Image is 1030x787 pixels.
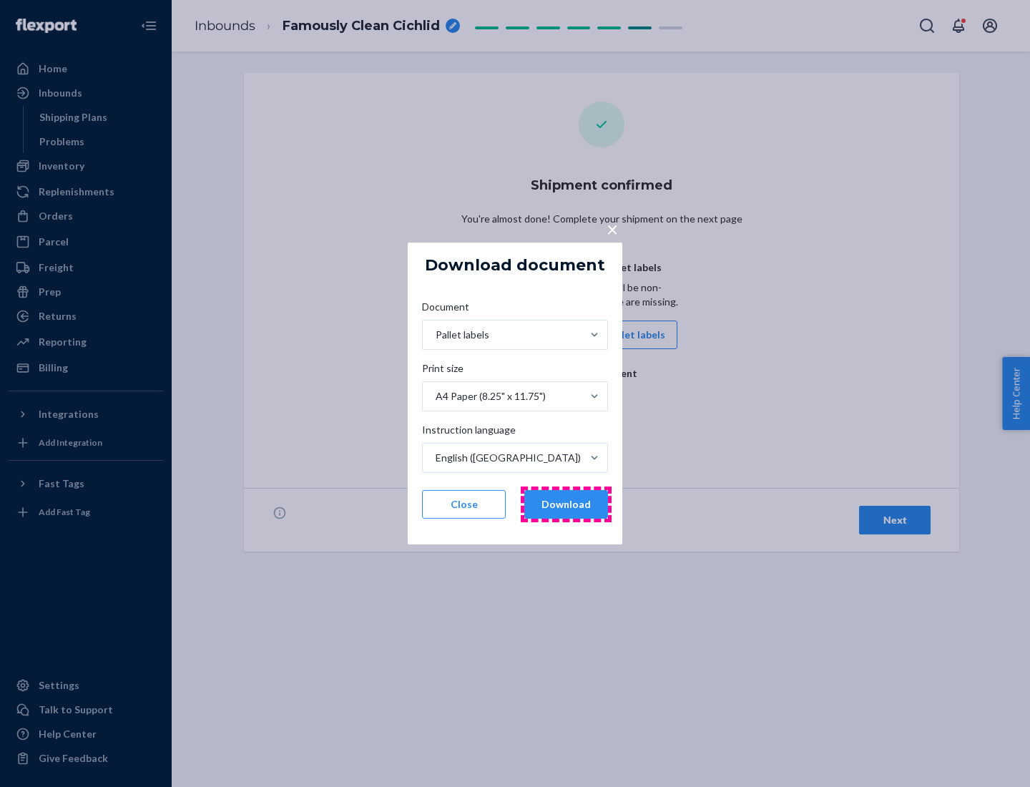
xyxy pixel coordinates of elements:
[436,328,489,342] div: Pallet labels
[524,490,608,519] button: Download
[422,300,469,320] span: Document
[425,257,605,274] h5: Download document
[422,490,506,519] button: Close
[434,451,436,465] input: Instruction languageEnglish ([GEOGRAPHIC_DATA])
[607,217,618,241] span: ×
[436,389,546,404] div: A4 Paper (8.25" x 11.75")
[434,328,436,342] input: DocumentPallet labels
[422,423,516,443] span: Instruction language
[436,451,581,465] div: English ([GEOGRAPHIC_DATA])
[422,361,463,381] span: Print size
[434,389,436,404] input: Print sizeA4 Paper (8.25" x 11.75")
